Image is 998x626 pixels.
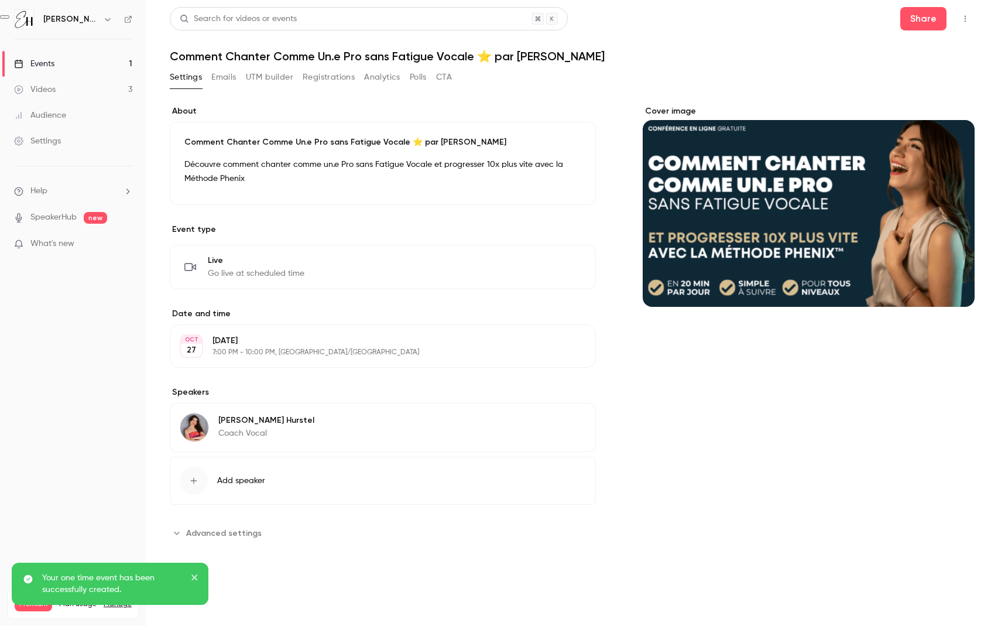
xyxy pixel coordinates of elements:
p: Your one time event has been successfully created. [42,572,183,596]
section: Advanced settings [170,524,596,542]
span: Advanced settings [186,527,262,539]
h6: [PERSON_NAME] [43,13,98,25]
span: Help [30,185,47,197]
button: Share [900,7,946,30]
span: What's new [30,238,74,250]
div: Search for videos or events [180,13,297,25]
button: Add speaker [170,457,596,505]
p: Découvre comment chanter comme un.e Pro sans Fatigue Vocale et progresser 10x plus vite avec la M... [184,158,581,186]
p: [DATE] [212,335,534,347]
button: Registrations [303,68,355,87]
div: Elena Hurstel[PERSON_NAME] HurstelCoach Vocal [170,403,596,452]
p: 7:00 PM - 10:00 PM, [GEOGRAPHIC_DATA]/[GEOGRAPHIC_DATA] [212,348,534,357]
img: Elena Hurstel [15,10,33,29]
img: Elena Hurstel [180,413,208,442]
span: new [84,212,107,224]
button: UTM builder [246,68,293,87]
button: Analytics [364,68,400,87]
label: Cover image [643,105,975,117]
button: Emails [211,68,236,87]
button: close [191,572,199,586]
a: SpeakerHub [30,211,77,224]
p: 27 [187,344,196,356]
label: Date and time [170,308,596,320]
li: help-dropdown-opener [14,185,132,197]
button: Settings [170,68,202,87]
div: Settings [14,135,61,147]
button: CTA [436,68,452,87]
button: Advanced settings [170,524,269,542]
div: Videos [14,84,56,95]
p: Event type [170,224,596,235]
span: Add speaker [217,475,265,487]
span: Go live at scheduled time [208,268,304,279]
h1: Comment Chanter Comme Un.e Pro sans Fatigue Vocale ⭐️ par [PERSON_NAME] [170,49,975,63]
div: OCT [181,336,202,344]
label: About [170,105,596,117]
button: Polls [410,68,427,87]
section: Cover image [643,105,975,307]
p: Coach Vocal [218,427,314,439]
p: Comment Chanter Comme Un.e Pro sans Fatigue Vocale ⭐️ par [PERSON_NAME] [184,136,581,148]
div: Audience [14,110,66,121]
div: Events [14,58,54,70]
span: Live [208,255,304,266]
p: [PERSON_NAME] Hurstel [218,415,314,426]
label: Speakers [170,386,596,398]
